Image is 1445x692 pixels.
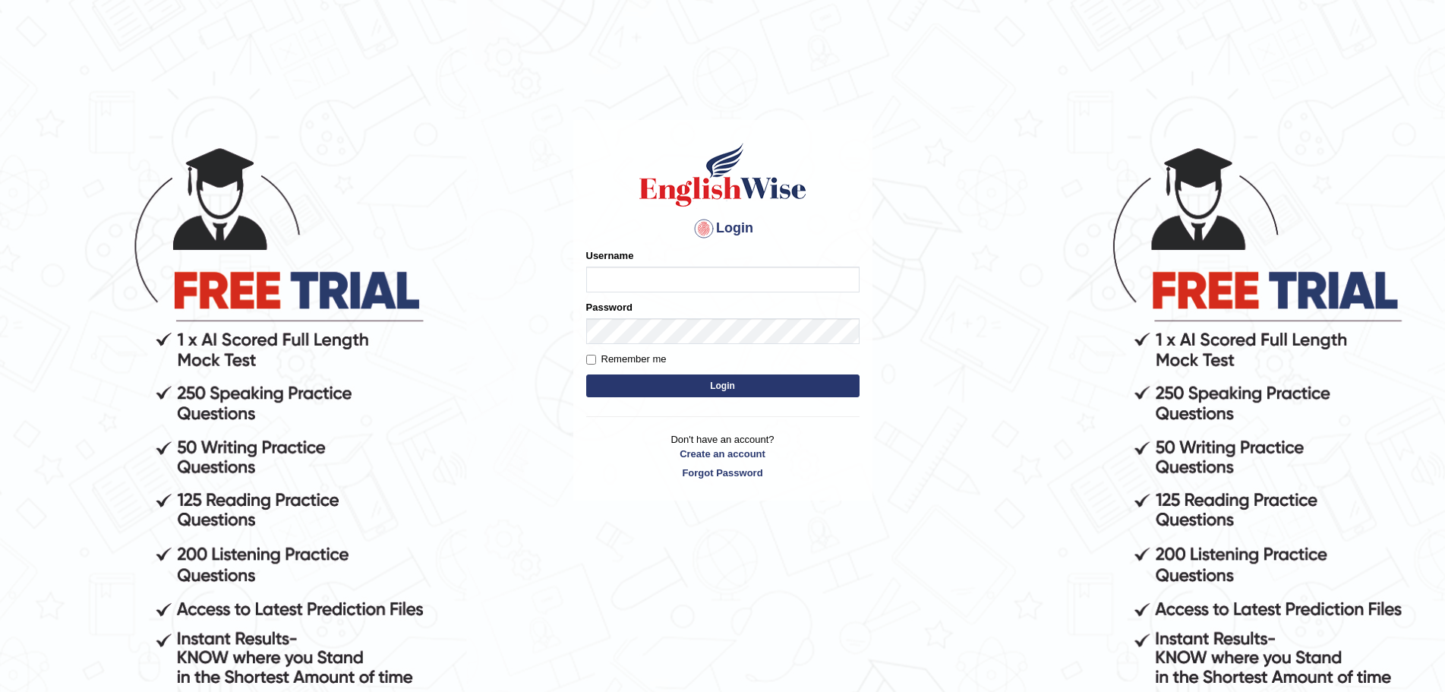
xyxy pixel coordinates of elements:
p: Don't have an account? [586,432,860,479]
label: Remember me [586,352,667,367]
label: Password [586,300,633,314]
h4: Login [586,216,860,241]
img: Logo of English Wise sign in for intelligent practice with AI [636,141,809,209]
button: Login [586,374,860,397]
input: Remember me [586,355,596,365]
a: Forgot Password [586,466,860,480]
a: Create an account [586,447,860,461]
label: Username [586,248,634,263]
